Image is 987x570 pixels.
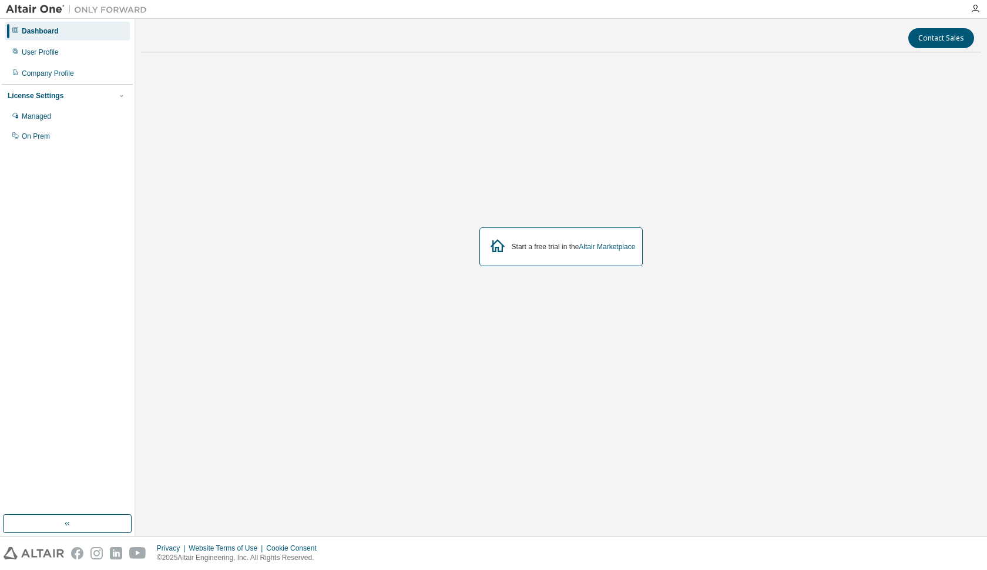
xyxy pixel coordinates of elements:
[908,28,974,48] button: Contact Sales
[90,547,103,559] img: instagram.svg
[266,544,323,553] div: Cookie Consent
[22,132,50,141] div: On Prem
[22,69,74,78] div: Company Profile
[4,547,64,559] img: altair_logo.svg
[189,544,266,553] div: Website Terms of Use
[71,547,83,559] img: facebook.svg
[110,547,122,559] img: linkedin.svg
[22,48,59,57] div: User Profile
[22,26,59,36] div: Dashboard
[512,242,636,252] div: Start a free trial in the
[579,243,635,251] a: Altair Marketplace
[157,553,324,563] p: © 2025 Altair Engineering, Inc. All Rights Reserved.
[22,112,51,121] div: Managed
[8,91,63,100] div: License Settings
[6,4,153,15] img: Altair One
[129,547,146,559] img: youtube.svg
[157,544,189,553] div: Privacy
